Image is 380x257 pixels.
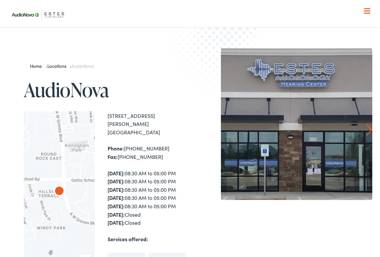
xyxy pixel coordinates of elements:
[261,205,280,225] a: 2
[108,219,125,226] strong: [DATE]:
[49,182,70,202] div: AudioNova
[108,169,190,227] div: 08:30 AM to 05:00 PM 08:30 AM to 05:00 PM 08:30 AM to 05:00 PM 08:30 AM to 05:00 PM 08:30 AM to 0...
[108,211,125,218] strong: [DATE]:
[47,63,70,69] a: Locations
[108,112,190,137] div: [STREET_ADDRESS][PERSON_NAME] [GEOGRAPHIC_DATA]
[313,205,332,225] a: 4
[338,205,358,225] a: 5
[71,63,93,69] span: AudioNova
[108,145,124,152] strong: Phone:
[24,79,190,100] h1: AudioNova
[108,144,190,161] div: [PHONE_NUMBER] [PHONE_NUMBER]
[30,63,94,69] span: » »
[108,235,148,242] strong: Services offered:
[235,205,255,225] a: 1
[13,26,373,46] a: What We Offer
[108,202,125,210] strong: [DATE]:
[108,194,125,201] strong: [DATE]:
[108,178,125,185] strong: [DATE]:
[108,170,125,177] strong: [DATE]:
[287,205,306,225] a: 3
[108,153,118,160] strong: Fax:
[30,63,45,69] a: Home
[366,124,373,136] a: Next
[108,186,125,193] strong: [DATE]:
